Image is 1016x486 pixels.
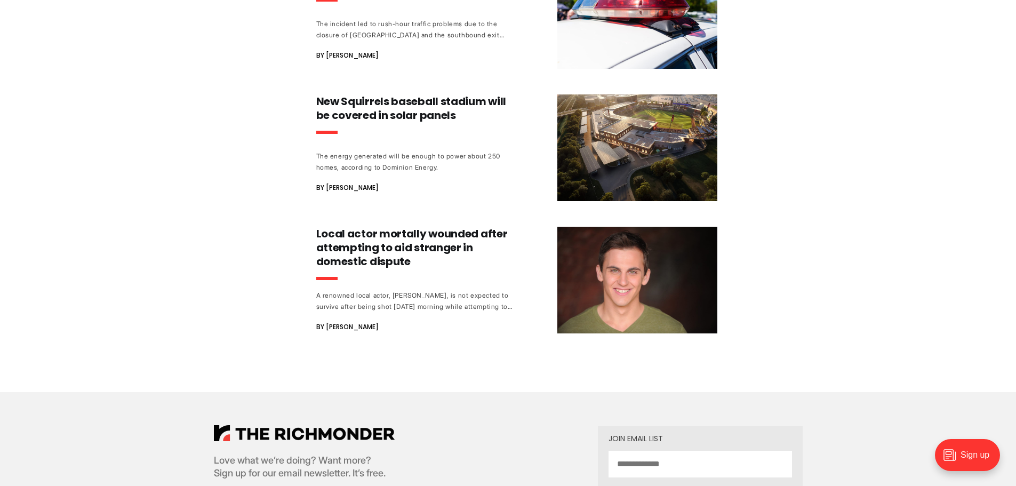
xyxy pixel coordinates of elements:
img: The Richmonder Logo [214,425,395,441]
a: Local actor mortally wounded after attempting to aid stranger in domestic dispute A renowned loca... [316,227,717,333]
h3: New Squirrels baseball stadium will be covered in solar panels [316,94,515,122]
div: Join email list [609,435,792,442]
iframe: portal-trigger [926,434,1016,486]
h3: Local actor mortally wounded after attempting to aid stranger in domestic dispute [316,227,515,268]
span: By [PERSON_NAME] [316,181,379,194]
img: Local actor mortally wounded after attempting to aid stranger in domestic dispute [557,227,717,333]
span: By [PERSON_NAME] [316,49,379,62]
p: Love what we’re doing? Want more? Sign up for our email newsletter. It’s free. [214,454,395,480]
a: New Squirrels baseball stadium will be covered in solar panels The energy generated will be enoug... [316,94,717,201]
div: A renowned local actor, [PERSON_NAME], is not expected to survive after being shot [DATE] morning... [316,290,515,312]
div: The energy generated will be enough to power about 250 homes, according to Dominion Energy. [316,150,515,173]
div: The incident led to rush-hour traffic problems due to the closure of [GEOGRAPHIC_DATA] and the so... [316,18,515,41]
span: By [PERSON_NAME] [316,321,379,333]
img: New Squirrels baseball stadium will be covered in solar panels [557,94,717,201]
